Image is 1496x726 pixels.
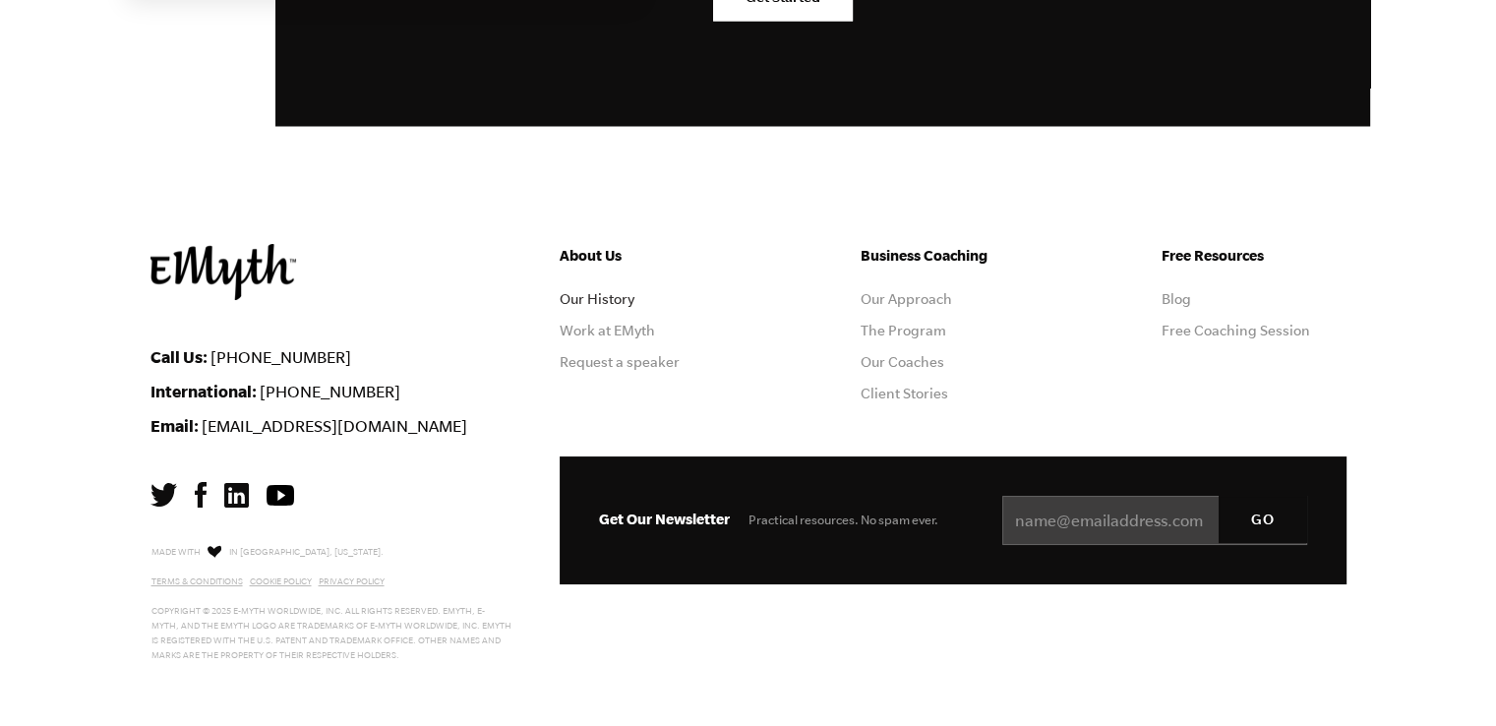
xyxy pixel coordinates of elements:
[195,482,207,508] img: Facebook
[150,382,257,400] strong: International:
[150,244,296,300] img: EMyth
[1162,291,1191,307] a: Blog
[150,347,208,366] strong: Call Us:
[202,417,467,435] a: [EMAIL_ADDRESS][DOMAIN_NAME]
[319,576,385,586] a: Privacy Policy
[150,416,199,435] strong: Email:
[560,354,680,370] a: Request a speaker
[210,348,351,366] a: [PHONE_NUMBER]
[250,576,312,586] a: Cookie Policy
[861,386,948,401] a: Client Stories
[861,323,946,338] a: The Program
[560,244,745,268] h5: About Us
[208,545,221,558] img: Love
[1219,496,1307,543] input: GO
[1002,496,1307,545] input: name@emailaddress.com
[599,511,730,527] span: Get Our Newsletter
[861,244,1046,268] h5: Business Coaching
[260,383,400,400] a: [PHONE_NUMBER]
[1162,244,1346,268] h5: Free Resources
[224,483,249,508] img: LinkedIn
[267,485,294,506] img: YouTube
[1162,323,1310,338] a: Free Coaching Session
[1398,632,1496,726] iframe: Chat Widget
[748,513,938,527] span: Practical resources. No spam ever.
[150,483,177,507] img: Twitter
[560,323,655,338] a: Work at EMyth
[861,354,944,370] a: Our Coaches
[560,291,634,307] a: Our History
[861,291,952,307] a: Our Approach
[151,576,243,586] a: Terms & Conditions
[151,542,512,663] p: Made with in [GEOGRAPHIC_DATA], [US_STATE]. Copyright © 2025 E-Myth Worldwide, Inc. All rights re...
